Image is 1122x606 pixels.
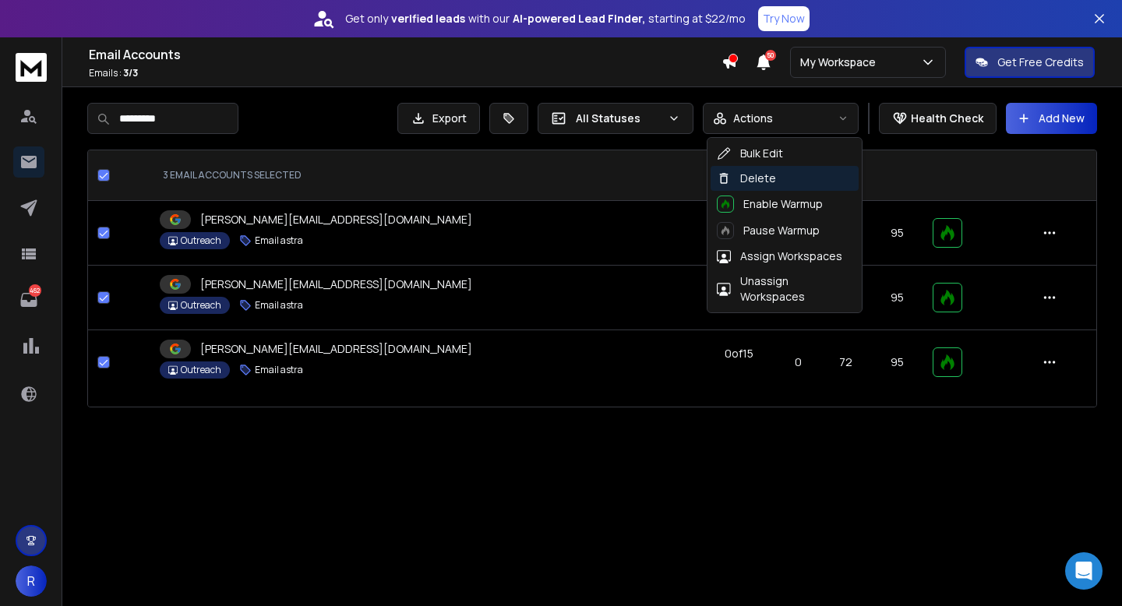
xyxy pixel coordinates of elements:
p: Get only with our starting at $22/mo [345,11,746,26]
p: [PERSON_NAME][EMAIL_ADDRESS][DOMAIN_NAME] [200,341,472,357]
p: Get Free Credits [997,55,1084,70]
td: 72 [820,330,872,395]
button: Get Free Credits [965,47,1095,78]
p: Emails : [89,67,722,79]
a: 462 [13,284,44,315]
span: 3 / 3 [123,66,138,79]
div: Pause Warmup [717,222,820,239]
p: [PERSON_NAME][EMAIL_ADDRESS][DOMAIN_NAME] [200,277,472,292]
button: R [16,565,47,597]
div: 0 of 15 [725,346,753,361]
p: Try Now [763,11,805,26]
p: 462 [29,284,41,297]
div: Enable Warmup [717,196,823,213]
div: Unassign Workspaces [717,273,852,305]
img: logo [16,53,47,82]
p: My Workspace [800,55,882,70]
button: Add New [1006,103,1097,134]
div: 3 EMAIL ACCOUNTS SELECTED [163,169,688,181]
td: 95 [872,201,924,266]
div: Bulk Edit [717,146,783,161]
div: Delete [717,171,776,186]
p: Outreach [181,299,221,312]
p: Email astra [255,364,303,376]
strong: AI-powered Lead Finder, [513,11,645,26]
strong: verified leads [391,11,465,26]
button: Try Now [758,6,810,31]
button: Export [397,103,480,134]
button: Health Check [879,103,997,134]
p: Actions [733,111,773,126]
h1: Email Accounts [89,45,722,64]
p: Outreach [181,364,221,376]
span: 50 [765,50,776,61]
p: Health Check [911,111,983,126]
p: Email astra [255,299,303,312]
div: Assign Workspaces [717,248,842,264]
td: 95 [872,266,924,330]
p: 0 [787,354,810,370]
p: All Statuses [576,111,662,126]
p: [PERSON_NAME][EMAIL_ADDRESS][DOMAIN_NAME] [200,212,472,227]
div: Open Intercom Messenger [1065,552,1103,590]
p: Outreach [181,234,221,247]
td: 95 [872,330,924,395]
p: Email astra [255,234,303,247]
